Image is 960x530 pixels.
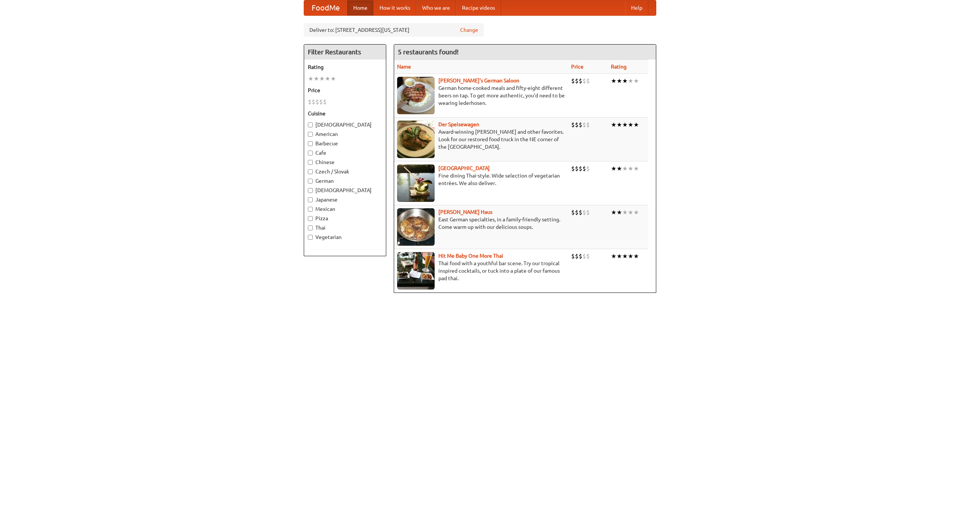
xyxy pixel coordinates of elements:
p: East German specialties, in a family-friendly setting. Come warm up with our delicious soups. [397,216,565,231]
input: German [308,179,313,184]
h4: Filter Restaurants [304,45,386,60]
input: Barbecue [308,141,313,146]
label: American [308,130,382,138]
li: ★ [611,77,616,85]
li: $ [586,208,590,216]
label: Mexican [308,205,382,213]
label: Barbecue [308,140,382,147]
img: speisewagen.jpg [397,121,435,158]
li: ★ [628,208,633,216]
li: ★ [622,164,628,173]
li: $ [579,121,582,129]
label: Czech / Slovak [308,168,382,175]
a: Change [460,26,478,34]
li: ★ [633,121,639,129]
li: ★ [330,75,336,83]
img: satay.jpg [397,164,435,202]
li: $ [575,121,579,129]
li: $ [319,98,323,106]
input: [DEMOGRAPHIC_DATA] [308,122,313,127]
li: ★ [633,208,639,216]
li: ★ [616,164,622,173]
li: ★ [616,252,622,260]
li: $ [308,98,312,106]
img: babythai.jpg [397,252,435,290]
li: ★ [611,252,616,260]
input: Mexican [308,207,313,212]
div: Deliver to: [STREET_ADDRESS][US_STATE] [304,23,484,37]
input: [DEMOGRAPHIC_DATA] [308,188,313,193]
li: ★ [616,77,622,85]
li: ★ [628,121,633,129]
li: $ [575,164,579,173]
li: ★ [633,164,639,173]
a: Hit Me Baby One More Thai [438,253,503,259]
li: ★ [313,75,319,83]
label: Japanese [308,196,382,203]
a: How it works [373,0,416,15]
label: Vegetarian [308,233,382,241]
p: Award-winning [PERSON_NAME] and other favorites. Look for our restored food truck in the NE corne... [397,128,565,151]
label: [DEMOGRAPHIC_DATA] [308,121,382,128]
h5: Price [308,87,382,94]
li: ★ [611,164,616,173]
label: German [308,177,382,185]
li: $ [571,252,575,260]
h5: Cuisine [308,110,382,117]
a: [PERSON_NAME]'s German Saloon [438,78,519,84]
ng-pluralize: 5 restaurants found! [398,48,459,55]
li: $ [586,77,590,85]
input: American [308,132,313,137]
li: ★ [622,252,628,260]
li: $ [586,252,590,260]
a: Der Speisewagen [438,121,479,127]
li: ★ [325,75,330,83]
input: Thai [308,225,313,230]
li: $ [582,252,586,260]
li: ★ [319,75,325,83]
li: ★ [633,252,639,260]
a: Price [571,64,583,70]
li: $ [582,77,586,85]
li: $ [571,208,575,216]
img: kohlhaus.jpg [397,208,435,246]
img: esthers.jpg [397,77,435,114]
li: ★ [622,121,628,129]
h5: Rating [308,63,382,71]
label: [DEMOGRAPHIC_DATA] [308,187,382,194]
label: Pizza [308,215,382,222]
li: $ [571,77,575,85]
li: ★ [616,208,622,216]
li: ★ [611,121,616,129]
input: Pizza [308,216,313,221]
a: FoodMe [304,0,347,15]
a: Recipe videos [456,0,501,15]
li: $ [586,121,590,129]
li: ★ [622,208,628,216]
a: Rating [611,64,627,70]
li: ★ [308,75,313,83]
li: ★ [611,208,616,216]
li: $ [586,164,590,173]
a: [PERSON_NAME] Haus [438,209,492,215]
input: Japanese [308,197,313,202]
li: ★ [628,164,633,173]
label: Thai [308,224,382,231]
li: $ [579,252,582,260]
li: ★ [633,77,639,85]
a: Home [347,0,373,15]
li: ★ [628,252,633,260]
li: $ [571,121,575,129]
li: $ [571,164,575,173]
b: [GEOGRAPHIC_DATA] [438,165,490,171]
li: $ [575,77,579,85]
input: Czech / Slovak [308,169,313,174]
li: $ [582,164,586,173]
p: Fine dining Thai-style. Wide selection of vegetarian entrées. We also deliver. [397,172,565,187]
input: Vegetarian [308,235,313,240]
p: German home-cooked meals and fifty-eight different beers on tap. To get more authentic, you'd nee... [397,84,565,107]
